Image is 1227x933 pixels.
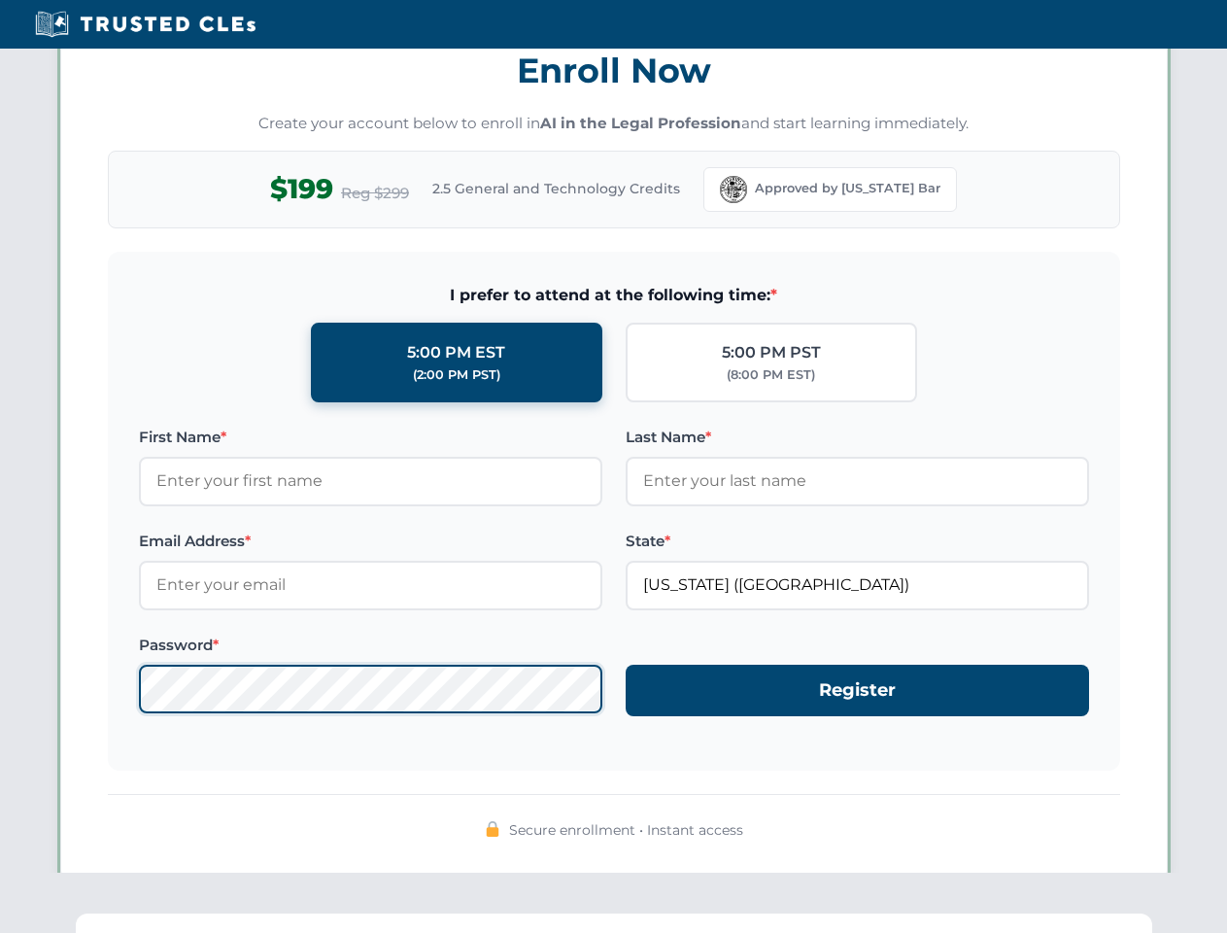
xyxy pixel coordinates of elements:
[722,340,821,365] div: 5:00 PM PST
[540,114,741,132] strong: AI in the Legal Profession
[139,283,1089,308] span: I prefer to attend at the following time:
[108,113,1120,135] p: Create your account below to enroll in and start learning immediately.
[139,457,602,505] input: Enter your first name
[727,365,815,385] div: (8:00 PM EST)
[626,530,1089,553] label: State
[29,10,261,39] img: Trusted CLEs
[720,176,747,203] img: Florida Bar
[341,182,409,205] span: Reg $299
[432,178,680,199] span: 2.5 General and Technology Credits
[413,365,500,385] div: (2:00 PM PST)
[626,665,1089,716] button: Register
[139,634,602,657] label: Password
[139,561,602,609] input: Enter your email
[139,530,602,553] label: Email Address
[626,426,1089,449] label: Last Name
[139,426,602,449] label: First Name
[509,819,743,841] span: Secure enrollment • Instant access
[407,340,505,365] div: 5:00 PM EST
[626,561,1089,609] input: Florida (FL)
[485,821,500,837] img: 🔒
[108,40,1120,101] h3: Enroll Now
[270,167,333,211] span: $199
[626,457,1089,505] input: Enter your last name
[755,179,940,198] span: Approved by [US_STATE] Bar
